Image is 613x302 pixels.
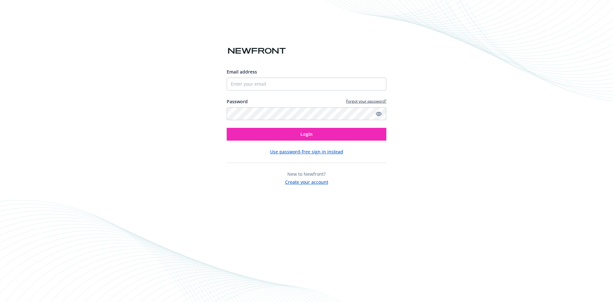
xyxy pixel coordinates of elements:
input: Enter your email [227,78,386,90]
span: Email address [227,69,257,75]
button: Login [227,128,386,141]
img: Newfront logo [227,45,287,57]
a: Forgot your password? [346,98,386,104]
label: Password [227,98,248,105]
button: Use password-free sign in instead [270,148,343,155]
input: Enter your password [227,107,386,120]
a: Show password [375,110,382,118]
button: Create your account [285,177,328,185]
span: Login [300,131,313,137]
span: New to Newfront? [287,171,326,177]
